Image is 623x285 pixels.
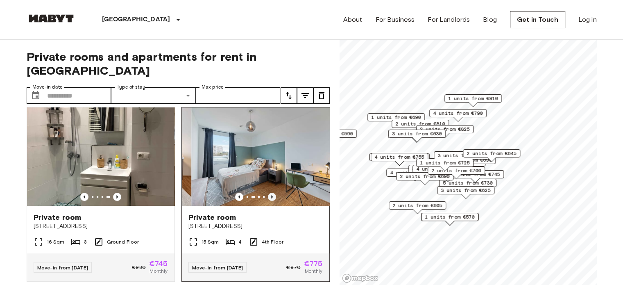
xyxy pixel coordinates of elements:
div: Map marker [434,151,491,164]
div: Map marker [299,130,357,142]
span: €930 [132,264,146,271]
span: [STREET_ADDRESS] [34,222,168,230]
span: 3 units from €590 [303,130,353,137]
div: Map marker [437,186,494,199]
span: 2 units from €825 [420,125,470,133]
a: Get in Touch [510,11,565,28]
div: Map marker [408,165,466,178]
a: For Landlords [428,15,470,25]
button: Previous image [235,193,243,201]
span: 2 units from €810 [395,120,445,128]
span: 4 units from €785 [390,169,440,176]
span: 2 units from €700 [431,167,481,174]
span: Monthly [304,267,322,275]
img: Habyt [27,14,76,23]
span: Private room [34,212,82,222]
div: Map marker [429,109,487,122]
span: Move-in from [DATE] [37,264,88,271]
div: Map marker [371,153,428,166]
div: Map marker [416,125,473,138]
div: Map marker [367,113,425,126]
div: Map marker [369,153,429,166]
button: tune [297,87,313,104]
span: 4 units from €790 [433,109,483,117]
div: Map marker [463,149,520,162]
a: Mapbox logo [342,274,378,283]
div: Map marker [416,159,473,171]
a: Marketing picture of unit DE-02-019-003-04HFMarketing picture of unit DE-02-019-003-04HFPrevious ... [181,107,330,282]
div: Map marker [412,165,470,178]
span: €970 [286,264,301,271]
span: Monthly [150,267,168,275]
span: 4 units from €755 [374,153,424,161]
label: Move-in date [32,84,63,91]
button: Previous image [268,193,276,201]
span: 4th Floor [262,238,283,246]
img: Marketing picture of unit DE-02-004-001-01HF [27,107,174,206]
span: Ground Floor [107,238,139,246]
span: Private rooms and apartments for rent in [GEOGRAPHIC_DATA] [27,50,330,78]
span: 4 [238,238,242,246]
a: Log in [578,15,597,25]
span: 16 Sqm [47,238,65,246]
span: 2 units from €645 [467,150,517,157]
div: Map marker [389,201,446,214]
span: 1 units from €570 [425,213,475,221]
div: Map marker [444,94,502,107]
span: 3 units from €630 [392,130,442,137]
label: Type of stay [117,84,145,91]
span: 3 units from €800 [437,152,487,159]
div: Map marker [392,120,449,132]
span: Private room [188,212,236,222]
div: Map marker [388,130,446,142]
span: 1 units from €910 [448,95,498,102]
button: tune [281,87,297,104]
div: Map marker [388,130,445,143]
span: 3 [84,238,87,246]
img: Marketing picture of unit DE-02-019-003-04HF [191,107,339,206]
label: Max price [202,84,224,91]
p: [GEOGRAPHIC_DATA] [102,15,170,25]
a: For Business [375,15,415,25]
span: 15 Sqm [202,238,219,246]
div: Map marker [438,156,496,169]
a: Previous imagePrevious imagePrivate room[STREET_ADDRESS]16 Sqm3Ground FloorMove-in from [DATE]€93... [27,107,175,282]
span: €775 [304,260,323,267]
a: Blog [483,15,497,25]
a: About [343,15,362,25]
span: €745 [149,260,168,267]
div: Map marker [446,170,504,183]
button: Previous image [113,193,121,201]
div: Map marker [439,179,496,192]
span: 2 units from €605 [392,202,442,209]
span: 1 units from €690 [371,114,421,121]
span: 3 units from €625 [441,187,491,194]
button: Choose date [27,87,44,104]
span: 1 units from €725 [420,159,470,166]
div: Map marker [428,166,485,179]
span: 5 units from €730 [443,179,493,187]
div: Map marker [421,213,478,226]
button: Previous image [80,193,88,201]
span: 2 units from €690 [400,173,450,180]
div: Map marker [386,169,444,181]
span: [STREET_ADDRESS] [188,222,323,230]
button: tune [313,87,330,104]
span: Move-in from [DATE] [192,264,243,271]
span: 3 units from €825 [412,165,462,173]
div: Map marker [396,172,453,185]
span: 3 units from €745 [450,171,500,178]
